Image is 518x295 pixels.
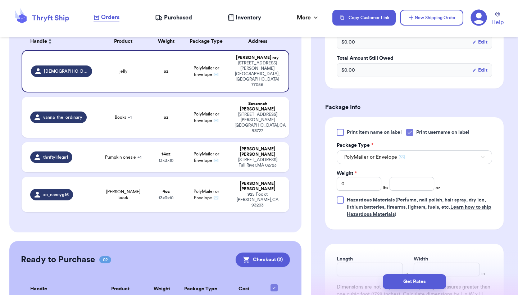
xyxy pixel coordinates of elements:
[337,142,373,149] label: Package Type
[235,192,281,208] div: 925 Fox ct [PERSON_NAME] , CA 93203
[164,13,192,22] span: Purchased
[400,10,463,26] button: New Shipping Order
[30,285,47,293] span: Handle
[230,33,289,50] th: Address
[472,67,487,74] button: Edit
[341,67,355,74] span: $ 0.00
[235,181,281,192] div: [PERSON_NAME] [PERSON_NAME]
[94,13,119,22] a: Orders
[164,69,168,73] strong: oz
[137,155,141,159] span: + 1
[21,254,95,265] h2: Ready to Purchase
[163,189,170,194] strong: 4 oz
[43,154,68,160] span: thriftylifegirl
[159,196,173,200] span: 13 x 3 x 10
[30,38,47,45] span: Handle
[347,129,402,136] span: Print item name on label
[155,13,192,22] a: Purchased
[472,38,487,46] button: Edit
[119,68,127,74] span: jelly
[332,10,396,26] button: Copy Customer Link
[159,158,173,163] span: 13 x 3 x 10
[194,152,219,163] span: PolyMailer or Envelope ✉️
[44,68,88,74] span: [DEMOGRAPHIC_DATA]
[416,129,469,136] span: Print username on label
[235,101,281,112] div: Savannah [PERSON_NAME]
[162,152,171,156] strong: 14 oz
[337,55,492,62] label: Total Amount Still Owed
[337,150,492,164] button: PolyMailer or Envelope ✉️
[194,112,219,123] span: PolyMailer or Envelope ✉️
[101,189,146,200] span: [PERSON_NAME] book
[150,33,182,50] th: Weight
[164,115,168,119] strong: oz
[236,253,290,267] button: Checkout (2)
[128,115,132,119] span: + 1
[47,37,53,46] button: Sort ascending
[228,13,261,22] a: Inventory
[182,33,230,50] th: Package Type
[414,255,428,263] label: Width
[235,157,281,168] div: [STREET_ADDRESS] Fall River , MA 02723
[43,192,69,198] span: xo_nancyg16
[347,198,395,203] span: Hazardous Materials
[101,13,119,22] span: Orders
[491,12,504,27] a: Help
[194,66,219,77] span: PolyMailer or Envelope ✉️
[491,18,504,27] span: Help
[325,103,504,112] h3: Package Info
[115,114,132,120] span: Books
[96,33,150,50] th: Product
[337,255,353,263] label: Length
[235,55,280,60] div: [PERSON_NAME] ray
[235,60,280,87] div: [STREET_ADDRESS][PERSON_NAME] [GEOGRAPHIC_DATA] , [GEOGRAPHIC_DATA] 77056
[436,185,440,191] span: oz
[236,13,261,22] span: Inventory
[297,13,319,22] div: More
[341,38,355,46] span: $ 0.00
[383,185,388,191] span: lbs
[105,154,141,160] span: Pumpkin onesie
[383,274,446,289] button: Get Rates
[235,146,281,157] div: [PERSON_NAME] [PERSON_NAME]
[99,256,111,263] span: 02
[235,112,281,133] div: [STREET_ADDRESS][PERSON_NAME] [GEOGRAPHIC_DATA] , CA 93727
[347,198,491,217] span: (Perfume, nail polish, hair spray, dry ice, lithium batteries, firearms, lighters, fuels, etc. )
[43,114,82,120] span: vanna_the_ordinary
[344,154,405,161] span: PolyMailer or Envelope ✉️
[337,170,357,177] label: Weight
[194,189,219,200] span: PolyMailer or Envelope ✉️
